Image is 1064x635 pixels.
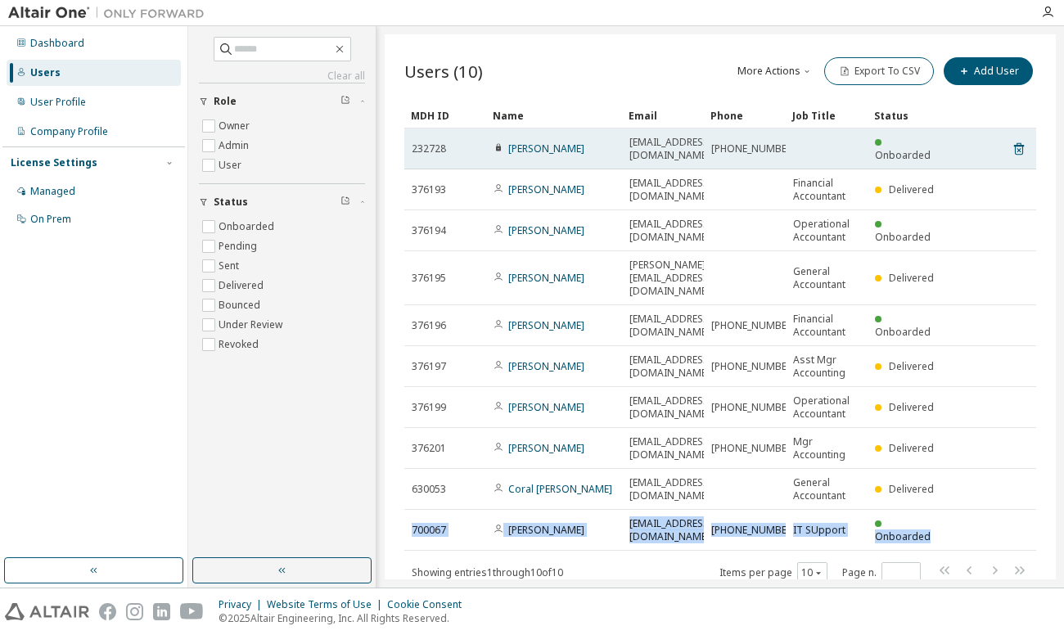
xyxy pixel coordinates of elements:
[875,325,931,339] span: Onboarded
[219,155,245,175] label: User
[629,313,712,339] span: [EMAIL_ADDRESS][DOMAIN_NAME]
[793,435,860,462] span: Mgr Accounting
[629,435,712,462] span: [EMAIL_ADDRESS][DOMAIN_NAME]
[508,441,584,455] a: [PERSON_NAME]
[629,517,712,543] span: [EMAIL_ADDRESS][DOMAIN_NAME]
[30,213,71,226] div: On Prem
[710,102,779,128] div: Phone
[219,136,252,155] label: Admin
[508,359,584,373] a: [PERSON_NAME]
[412,319,446,332] span: 376196
[412,360,446,373] span: 376197
[711,319,796,332] span: [PHONE_NUMBER]
[219,315,286,335] label: Under Review
[793,476,860,502] span: General Accountant
[267,598,387,611] div: Website Terms of Use
[493,102,615,128] div: Name
[889,441,934,455] span: Delivered
[8,5,213,21] img: Altair One
[30,66,61,79] div: Users
[214,95,237,108] span: Role
[199,83,365,119] button: Role
[629,136,712,162] span: [EMAIL_ADDRESS][DOMAIN_NAME]
[412,401,446,414] span: 376199
[793,354,860,380] span: Asst Mgr Accounting
[793,394,860,421] span: Operational Accountant
[219,256,242,276] label: Sent
[944,57,1033,85] button: Add User
[889,482,934,496] span: Delivered
[219,276,267,295] label: Delivered
[824,57,934,85] button: Export To CSV
[711,360,796,373] span: [PHONE_NUMBER]
[411,102,480,128] div: MDH ID
[508,271,584,285] a: [PERSON_NAME]
[508,523,584,537] a: [PERSON_NAME]
[629,218,712,244] span: [EMAIL_ADDRESS][DOMAIN_NAME]
[404,60,483,83] span: Users (10)
[793,218,860,244] span: Operational Accountant
[219,116,253,136] label: Owner
[875,529,931,543] span: Onboarded
[126,603,143,620] img: instagram.svg
[30,185,75,198] div: Managed
[412,183,446,196] span: 376193
[629,394,712,421] span: [EMAIL_ADDRESS][DOMAIN_NAME]
[711,142,796,155] span: [PHONE_NUMBER]
[199,184,365,220] button: Status
[340,196,350,209] span: Clear filter
[629,354,712,380] span: [EMAIL_ADDRESS][DOMAIN_NAME]
[412,524,446,537] span: 700067
[508,318,584,332] a: [PERSON_NAME]
[412,142,446,155] span: 232728
[99,603,116,620] img: facebook.svg
[793,177,860,203] span: Financial Accountant
[219,236,260,256] label: Pending
[889,400,934,414] span: Delivered
[889,182,934,196] span: Delivered
[219,295,264,315] label: Bounced
[508,182,584,196] a: [PERSON_NAME]
[629,102,697,128] div: Email
[412,272,446,285] span: 376195
[711,401,796,414] span: [PHONE_NUMBER]
[711,524,796,537] span: [PHONE_NUMBER]
[180,603,204,620] img: youtube.svg
[842,562,921,583] span: Page n.
[412,565,563,579] span: Showing entries 1 through 10 of 10
[412,442,446,455] span: 376201
[508,482,612,496] a: Coral [PERSON_NAME]
[30,125,108,138] div: Company Profile
[629,177,712,203] span: [EMAIL_ADDRESS][DOMAIN_NAME]
[629,476,712,502] span: [EMAIL_ADDRESS][DOMAIN_NAME]
[412,224,446,237] span: 376194
[153,603,170,620] img: linkedin.svg
[508,400,584,414] a: [PERSON_NAME]
[219,217,277,236] label: Onboarded
[30,96,86,109] div: User Profile
[792,102,861,128] div: Job Title
[874,102,943,128] div: Status
[508,142,584,155] a: [PERSON_NAME]
[801,566,823,579] button: 10
[793,265,860,291] span: General Accountant
[214,196,248,209] span: Status
[11,156,97,169] div: License Settings
[508,223,584,237] a: [PERSON_NAME]
[711,442,796,455] span: [PHONE_NUMBER]
[219,611,471,625] p: © 2025 Altair Engineering, Inc. All Rights Reserved.
[199,70,365,83] a: Clear all
[875,230,931,244] span: Onboarded
[219,598,267,611] div: Privacy
[793,313,860,339] span: Financial Accountant
[412,483,446,496] span: 630053
[889,359,934,373] span: Delivered
[736,57,814,85] button: More Actions
[340,95,350,108] span: Clear filter
[30,37,84,50] div: Dashboard
[629,259,712,298] span: [PERSON_NAME][EMAIL_ADDRESS][DOMAIN_NAME]
[793,524,845,537] span: IT SUpport
[719,562,827,583] span: Items per page
[889,271,934,285] span: Delivered
[219,335,262,354] label: Revoked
